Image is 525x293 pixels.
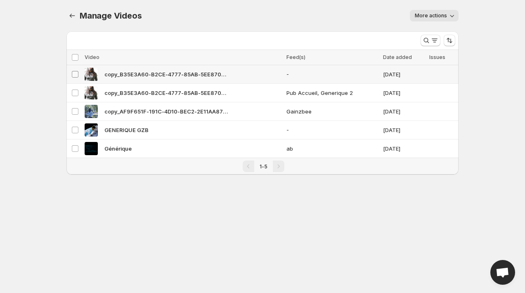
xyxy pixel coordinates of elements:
span: Manage Videos [80,11,142,21]
span: copy_B35E3A60-B2CE-4777-85AB-5EE870B51D11 [104,70,228,78]
span: Générique [104,144,132,153]
nav: Pagination [66,158,459,175]
span: Date added [383,54,412,60]
span: ab [286,144,378,153]
span: - [286,70,378,78]
img: copy_AF9F651F-191C-4D10-BEC2-2E11AA87116D [85,105,98,118]
span: Issues [429,54,445,60]
td: [DATE] [381,139,426,158]
img: copy_B35E3A60-B2CE-4777-85AB-5EE870B51D11 [85,86,98,99]
button: Manage Videos [66,10,78,21]
button: More actions [410,10,459,21]
button: Search and filter results [421,35,440,46]
img: copy_B35E3A60-B2CE-4777-85AB-5EE870B51D11 [85,68,98,81]
span: copy_B35E3A60-B2CE-4777-85AB-5EE870B51D11 [104,89,228,97]
span: copy_AF9F651F-191C-4D10-BEC2-2E11AA87116D [104,107,228,116]
a: Open chat [490,260,515,285]
td: [DATE] [381,102,426,121]
span: Feed(s) [286,54,305,60]
span: Pub Accueil, Generique 2 [286,89,378,97]
span: More actions [415,12,447,19]
span: - [286,126,378,134]
button: Sort the results [444,35,455,46]
img: GENERIQUE GZB [85,123,98,137]
span: GENERIQUE GZB [104,126,149,134]
td: [DATE] [381,65,426,84]
span: Gainzbee [286,107,378,116]
img: Générique [85,142,98,155]
span: Video [85,54,99,60]
td: [DATE] [381,84,426,102]
td: [DATE] [381,121,426,139]
span: 1-5 [260,163,267,170]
